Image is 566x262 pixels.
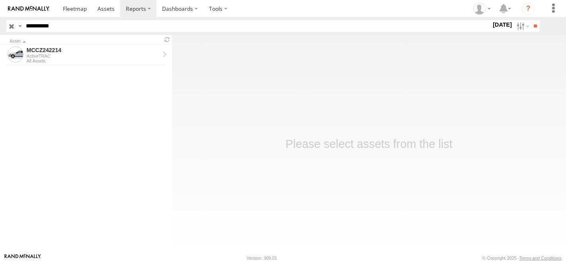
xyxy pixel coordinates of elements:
[162,36,172,43] span: Refresh
[470,3,494,15] div: Zulema McIntosch
[513,20,531,32] label: Search Filter Options
[10,39,159,43] div: Click to Sort
[522,2,535,15] i: ?
[27,47,160,54] div: MCCZ242214 - View Asset History
[8,6,49,12] img: rand-logo.svg
[519,256,562,260] a: Terms and Conditions
[17,20,23,32] label: Search Query
[491,20,513,29] label: [DATE]
[247,256,277,260] div: Version: 309.01
[4,254,41,262] a: Visit our Website
[27,58,160,63] div: All Assets
[27,54,160,58] div: ActiveTRAC
[482,256,562,260] div: © Copyright 2025 -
